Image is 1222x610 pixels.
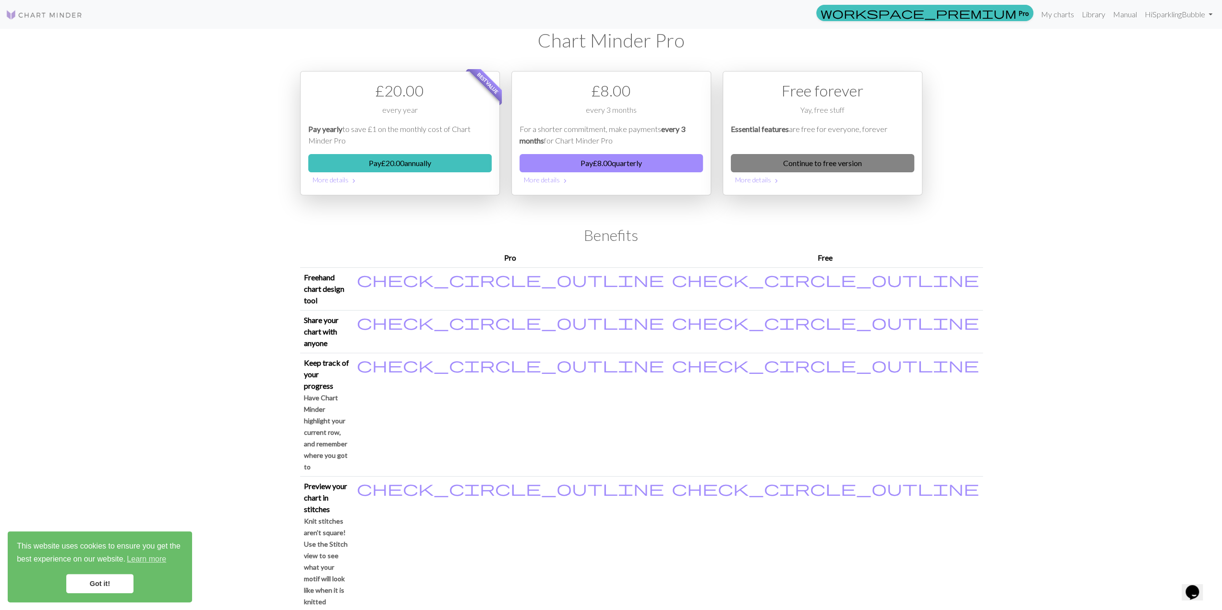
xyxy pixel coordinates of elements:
[467,63,508,104] span: Best value
[17,540,183,566] span: This website uses cookies to ensure you get the best experience on our website.
[357,479,664,497] span: check_circle_outline
[304,314,349,349] p: Share your chart with anyone
[357,357,664,372] i: Included
[300,71,500,195] div: Payment option 1
[672,479,979,497] span: check_circle_outline
[353,248,668,268] th: Pro
[672,480,979,496] i: Included
[731,172,914,187] button: More details
[357,270,664,288] span: check_circle_outline
[668,248,983,268] th: Free
[300,29,922,52] h1: Chart Minder Pro
[816,5,1033,21] a: Pro
[731,123,914,146] p: are free for everyone, forever
[308,124,342,133] em: Pay yearly
[304,394,348,471] small: Have Chart Minder highlight your current row, and remember where you got to
[520,154,703,172] button: Pay£8.00quarterly
[308,104,492,123] div: every year
[821,6,1016,20] span: workspace_premium
[125,552,168,566] a: learn more about cookies
[731,104,914,123] div: Yay, free stuff
[300,226,922,244] h2: Benefits
[1141,5,1216,24] a: HiSparklingBubble
[731,124,789,133] em: Essential features
[357,313,664,331] span: check_circle_outline
[672,357,979,372] i: Included
[357,272,664,287] i: Included
[1037,5,1078,24] a: My charts
[357,480,664,496] i: Included
[308,154,492,172] button: Pay£20.00annually
[304,480,349,515] p: Preview your chart in stitches
[8,531,192,602] div: cookieconsent
[6,9,83,21] img: Logo
[1182,572,1212,600] iframe: chat widget
[520,104,703,123] div: every 3 months
[304,272,349,306] p: Freehand chart design tool
[350,176,358,186] span: chevron_right
[357,314,664,330] i: Included
[1109,5,1141,24] a: Manual
[511,71,711,195] div: Payment option 2
[723,71,922,195] div: Free option
[308,79,492,102] div: £ 20.00
[520,124,685,145] em: every 3 months
[731,79,914,102] div: Free forever
[308,172,492,187] button: More details
[66,574,133,593] a: dismiss cookie message
[672,270,979,288] span: check_circle_outline
[731,154,914,172] a: Continue to free version
[773,176,780,186] span: chevron_right
[308,123,492,146] p: to save £1 on the monthly cost of Chart Minder Pro
[304,517,348,606] small: Knit stitches aren't square! Use the Stitch view to see what your motif will look like when it is...
[1078,5,1109,24] a: Library
[672,356,979,374] span: check_circle_outline
[672,313,979,331] span: check_circle_outline
[357,356,664,374] span: check_circle_outline
[520,79,703,102] div: £ 8.00
[304,357,349,392] p: Keep track of your progress
[520,172,703,187] button: More details
[520,123,703,146] p: For a shorter commitment, make payments for Chart Minder Pro
[672,314,979,330] i: Included
[561,176,569,186] span: chevron_right
[672,272,979,287] i: Included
